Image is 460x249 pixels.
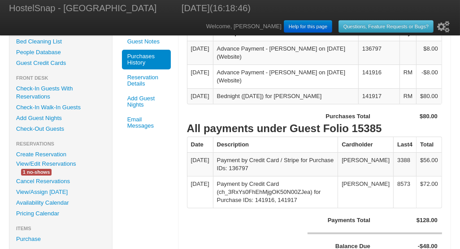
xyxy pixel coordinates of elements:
div: -$8.00 [420,69,438,77]
a: Create Reservation [9,149,112,160]
a: Help for this page [284,20,332,33]
h2: All payments under Guest Folio 15385 [187,120,442,137]
td: 141917 [358,88,399,104]
td: RM [399,64,416,88]
th: Date [187,137,213,152]
td: 141916 [358,64,399,88]
a: People Database [9,47,112,58]
td: 2025-06-17 15:23:36 [187,41,213,64]
a: Guest Notes [122,35,171,48]
a: Guest Credit Cards [9,58,112,69]
td: 2025-06-17 15:23:34 [187,152,213,176]
a: Reservation Details [122,71,171,90]
div: Welcome, [PERSON_NAME] [206,18,451,35]
td: 8573 [393,176,416,208]
td: Payment by Credit Card (ch_3RxYs0FhEhMjgOK50N00ZJea) for Purchase IDs: 141916, 141917 [213,176,338,208]
a: Pricing Calendar [9,208,112,219]
a: Bed Cleaning List [9,36,112,47]
th: Cardholder [338,137,393,152]
a: Check-Out Guests [9,124,112,134]
td: [PERSON_NAME] [338,176,393,208]
li: Reservations [9,138,112,149]
a: 1 no-shows [14,167,58,176]
td: 2025-08-18 15:37:30 [187,176,213,208]
div: $128.00 [384,216,438,224]
div: $80.00 [384,112,438,120]
td: $56.00 [416,152,442,176]
td: 3388 [393,152,416,176]
a: Availability Calendar [9,197,112,208]
td: 136797 [358,41,399,64]
i: Setup Wizard [437,21,450,33]
td: 2025-08-18 15:37:30 [187,64,213,88]
td: RM [399,88,416,104]
a: Questions, Feature Requests or Bugs? [338,20,434,33]
td: 2025-08-18 15:37:30 [187,88,213,104]
span: (16:18:46) [210,3,251,13]
span: 1 no-shows [21,169,52,176]
div: $80.00 [420,92,438,100]
a: Add Guest Nights [9,113,112,124]
div: Bednight ([DATE]) for [PERSON_NAME] [217,92,355,100]
a: Check-In Guests With Reservations [9,83,112,102]
a: Email Messages [122,113,171,133]
td: $72.00 [416,176,442,208]
td: Payment by Credit Card / Stripe for Purchase IDs: 136797 [213,152,338,176]
div: Advance Payment - [PERSON_NAME] on [DATE] (Website) [217,45,355,61]
a: View/Assign [DATE] [9,187,112,197]
th: Last4 [393,137,416,152]
th: Description [213,137,338,152]
a: Purchases History [122,50,171,69]
li: Items [9,223,112,234]
div: $8.00 [420,45,438,53]
a: Add Guest Nights [122,92,171,112]
a: Cancel Reservations [9,176,112,187]
a: View/Edit Reservations [9,159,82,168]
td: [PERSON_NAME] [338,152,393,176]
div: Purchases Total [325,112,370,120]
th: Total [416,137,442,152]
a: Purchase [9,234,112,245]
div: Advance Payment - [PERSON_NAME] on [DATE] (Website) [217,69,355,85]
div: Payments Total [328,216,370,224]
a: Check-In Walk-In Guests [9,102,112,113]
li: Front Desk [9,73,112,83]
